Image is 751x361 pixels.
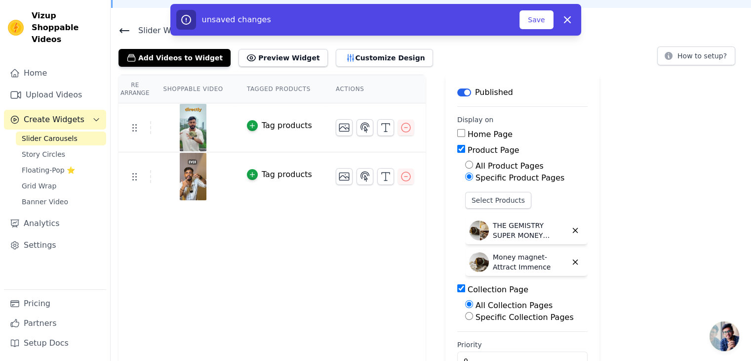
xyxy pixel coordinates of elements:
[22,197,68,207] span: Banner Video
[22,149,65,159] span: Story Circles
[475,301,553,310] label: All Collection Pages
[519,10,553,29] button: Save
[119,75,151,103] th: Re Arrange
[4,294,106,314] a: Pricing
[235,75,324,103] th: Tagged Products
[4,333,106,353] a: Setup Docs
[457,340,588,350] label: Priority
[262,169,312,180] div: Tag products
[475,161,544,171] label: All Product Pages
[16,195,106,209] a: Banner Video
[336,168,353,185] button: Change Thumbnail
[4,63,106,83] a: Home
[247,120,312,132] button: Tag products
[493,221,567,240] p: THE GEMISTRY SUPER MONEY MAGNET COMBO
[468,145,519,155] label: Product Page
[262,120,312,132] div: Tag products
[16,179,106,193] a: Grid Wrap
[336,49,433,67] button: Customize Design
[119,49,231,67] button: Add Videos to Widget
[457,115,494,125] legend: Display on
[493,252,567,272] p: Money magnet-Attract Immence
[468,130,513,139] label: Home Page
[469,252,489,272] img: Money magnet-Attract Immence
[16,147,106,161] a: Story Circles
[336,119,353,136] button: Change Thumbnail
[468,285,528,294] label: Collection Page
[710,321,739,351] div: Open chat
[16,132,106,145] a: Slider Carousels
[179,104,207,151] img: reel-preview-x7ajk4-qw.myshopify.com-3721455133697178632_76712516125.jpeg
[465,192,531,209] button: Select Products
[324,75,426,103] th: Actions
[16,163,106,177] a: Floating-Pop ⭐
[22,181,56,191] span: Grid Wrap
[469,221,489,240] img: THE GEMISTRY SUPER MONEY MAGNET COMBO
[151,75,235,103] th: Shoppable Video
[567,222,584,239] button: Delete widget
[475,173,564,182] label: Specific Product Pages
[4,214,106,233] a: Analytics
[567,254,584,271] button: Delete widget
[4,235,106,255] a: Settings
[657,53,735,63] a: How to setup?
[179,153,207,200] img: reel-preview-x7ajk4-qw.myshopify.com-3720148044261531537_76712516125.jpeg
[4,314,106,333] a: Partners
[247,169,312,180] button: Tag products
[4,110,106,130] button: Create Widgets
[22,134,78,143] span: Slider Carousels
[238,49,327,67] button: Preview Widget
[202,15,271,24] span: unsaved changes
[4,85,106,105] a: Upload Videos
[24,114,84,126] span: Create Widgets
[657,46,735,65] button: How to setup?
[475,313,574,322] label: Specific Collection Pages
[475,87,513,98] p: Published
[22,165,75,175] span: Floating-Pop ⭐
